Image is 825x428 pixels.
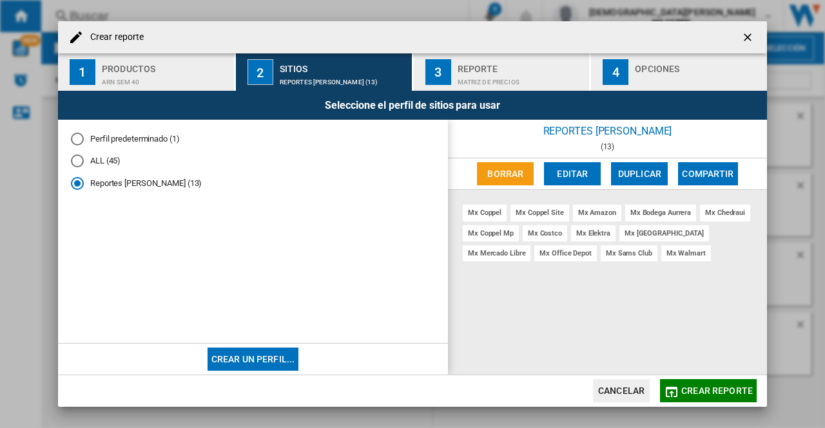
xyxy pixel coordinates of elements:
[280,72,407,86] div: Reportes [PERSON_NAME] (13)
[591,53,767,91] button: 4 Opciones
[510,205,569,221] div: mx coppel site
[593,379,650,402] button: Cancelar
[102,72,229,86] div: ARN SEM 40
[58,53,235,91] button: 1 Productos ARN SEM 40
[534,245,597,261] div: mx office depot
[70,59,95,85] div: 1
[458,59,585,72] div: Reporte
[625,205,696,221] div: mx bodega aurrera
[71,155,435,167] md-radio-button: ALL (45)
[571,225,616,241] div: mx elektra
[523,225,567,241] div: mx costco
[414,53,591,91] button: 3 Reporte Matriz de precios
[603,59,628,85] div: 4
[236,53,413,91] button: 2 Sitios Reportes [PERSON_NAME] (13)
[601,245,657,261] div: mx sams club
[477,162,534,185] button: Borrar
[102,59,229,72] div: Productos
[58,91,767,120] div: Seleccione el perfil de sitios para usar
[736,24,762,50] button: getI18NText('BUTTONS.CLOSE_DIALOG')
[84,31,144,44] h4: Crear reporte
[660,379,757,402] button: Crear reporte
[611,162,668,185] button: Duplicar
[71,133,435,145] md-radio-button: Perfil predeterminado (1)
[280,59,407,72] div: Sitios
[463,245,530,261] div: mx mercado libre
[681,386,753,396] span: Crear reporte
[635,59,762,72] div: Opciones
[700,205,750,221] div: mx chedraui
[458,72,585,86] div: Matriz de precios
[741,31,757,46] ng-md-icon: getI18NText('BUTTONS.CLOSE_DIALOG')
[463,225,519,241] div: mx coppel mp
[425,59,451,85] div: 3
[71,178,435,190] md-radio-button: Reportes Oscar López (13)
[247,59,273,85] div: 2
[448,142,767,151] div: (13)
[678,162,737,185] button: Compartir
[208,348,299,371] button: Crear un perfil...
[573,205,621,221] div: mx amazon
[544,162,601,185] button: Editar
[661,245,711,261] div: mx walmart
[463,205,507,221] div: mx coppel
[619,225,709,241] div: mx [GEOGRAPHIC_DATA]
[448,120,767,142] div: Reportes [PERSON_NAME]
[58,21,767,407] md-dialog: Crear reporte ...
